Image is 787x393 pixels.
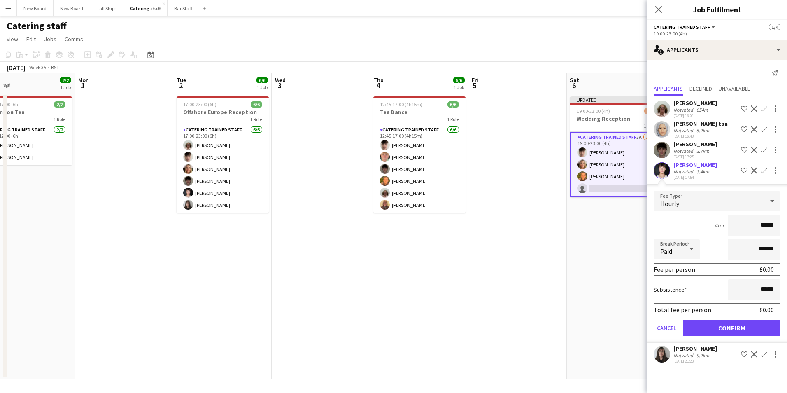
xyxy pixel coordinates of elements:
[759,265,774,274] div: £0.00
[54,101,65,108] span: 2/2
[673,358,717,364] div: [DATE] 21:23
[673,120,728,127] div: [PERSON_NAME] tan
[695,127,711,133] div: 5.2km
[23,34,39,44] a: Edit
[654,286,687,293] label: Subsistence
[27,64,48,70] span: Week 35
[54,116,65,122] span: 1 Role
[654,24,717,30] button: Catering trained staff
[695,107,710,113] div: 654m
[577,108,610,114] span: 19:00-23:00 (4h)
[660,199,679,208] span: Hourly
[673,161,717,168] div: [PERSON_NAME]
[683,320,780,336] button: Confirm
[654,24,710,30] span: Catering trained staff
[175,81,186,90] span: 2
[183,101,217,108] span: 17:00-23:00 (6h)
[689,86,712,91] span: Declined
[719,86,750,91] span: Unavailable
[673,154,717,159] div: [DATE] 17:25
[60,77,71,83] span: 2/2
[373,76,384,84] span: Thu
[569,81,579,90] span: 6
[177,96,269,213] app-job-card: 17:00-23:00 (6h)6/6Offshore Europe Reception1 RoleCatering trained staff6/617:00-23:00 (6h)[PERSO...
[373,125,466,213] app-card-role: Catering trained staff6/612:45-17:00 (4h15m)[PERSON_NAME][PERSON_NAME][PERSON_NAME][PERSON_NAME][...
[256,77,268,83] span: 6/6
[715,222,724,229] div: 4h x
[51,64,59,70] div: BST
[7,20,67,32] h1: Catering staff
[7,63,26,72] div: [DATE]
[26,35,36,43] span: Edit
[44,35,56,43] span: Jobs
[654,306,711,314] div: Total fee per person
[695,352,711,358] div: 9.2km
[251,101,262,108] span: 6/6
[769,24,780,30] span: 1/4
[647,40,787,60] div: Applicants
[447,116,459,122] span: 1 Role
[453,77,465,83] span: 6/6
[644,123,656,129] span: 1 Role
[673,133,728,139] div: [DATE] 16:48
[17,0,54,16] button: New Board
[759,306,774,314] div: £0.00
[654,86,683,91] span: Applicants
[454,84,464,90] div: 1 Job
[673,345,717,352] div: [PERSON_NAME]
[654,265,695,274] div: Fee per person
[570,132,662,197] app-card-role: Catering trained staff5A3/419:00-23:00 (4h)[PERSON_NAME][PERSON_NAME][PERSON_NAME]
[673,127,695,133] div: Not rated
[470,81,478,90] span: 5
[275,76,286,84] span: Wed
[78,76,89,84] span: Mon
[60,84,71,90] div: 1 Job
[168,0,199,16] button: Bar Staff
[373,96,466,213] app-job-card: 12:45-17:00 (4h15m)6/6Tea Dance1 RoleCatering trained staff6/612:45-17:00 (4h15m)[PERSON_NAME][PE...
[644,108,656,114] span: 3/4
[77,81,89,90] span: 1
[380,101,423,108] span: 12:45-17:00 (4h15m)
[123,0,168,16] button: Catering staff
[654,320,680,336] button: Cancel
[647,4,787,15] h3: Job Fulfilment
[673,140,717,148] div: [PERSON_NAME]
[673,175,717,180] div: [DATE] 17:54
[372,81,384,90] span: 4
[54,0,90,16] button: New Board
[673,107,695,113] div: Not rated
[673,113,717,118] div: [DATE] 16:01
[570,96,662,103] div: Updated
[41,34,60,44] a: Jobs
[177,76,186,84] span: Tue
[61,34,86,44] a: Comms
[373,108,466,116] h3: Tea Dance
[7,35,18,43] span: View
[695,168,711,175] div: 3.4km
[447,101,459,108] span: 6/6
[673,99,717,107] div: [PERSON_NAME]
[472,76,478,84] span: Fri
[3,34,21,44] a: View
[177,108,269,116] h3: Offshore Europe Reception
[654,30,780,37] div: 19:00-23:00 (4h)
[695,148,711,154] div: 3.7km
[90,0,123,16] button: Tall Ships
[177,125,269,213] app-card-role: Catering trained staff6/617:00-23:00 (6h)[PERSON_NAME][PERSON_NAME][PERSON_NAME][PERSON_NAME][PER...
[673,352,695,358] div: Not rated
[65,35,83,43] span: Comms
[660,247,672,255] span: Paid
[274,81,286,90] span: 3
[673,168,695,175] div: Not rated
[250,116,262,122] span: 1 Role
[570,96,662,197] app-job-card: Updated19:00-23:00 (4h)3/4Wedding Reception1 RoleCatering trained staff5A3/419:00-23:00 (4h)[PERS...
[570,115,662,122] h3: Wedding Reception
[257,84,268,90] div: 1 Job
[673,148,695,154] div: Not rated
[570,76,579,84] span: Sat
